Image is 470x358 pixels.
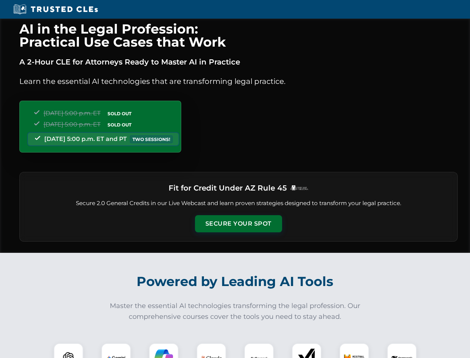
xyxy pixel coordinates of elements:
[29,268,441,295] h2: Powered by Leading AI Tools
[195,215,282,232] button: Secure Your Spot
[19,22,458,48] h1: AI in the Legal Profession: Practical Use Cases that Work
[19,75,458,87] p: Learn the essential AI technologies that are transforming legal practice.
[105,301,365,322] p: Master the essential AI technologies transforming the legal profession. Our comprehensive courses...
[11,4,100,15] img: Trusted CLEs
[169,181,287,195] h3: Fit for Credit Under AZ Rule 45
[105,121,134,129] span: SOLD OUT
[19,56,458,68] p: A 2-Hour CLE for Attorneys Ready to Master AI in Practice
[44,110,100,117] span: [DATE] 5:00 p.m. ET
[44,121,100,128] span: [DATE] 5:00 p.m. ET
[29,199,448,208] p: Secure 2.0 General Credits in our Live Webcast and learn proven strategies designed to transform ...
[290,185,308,191] img: Logo
[105,110,134,117] span: SOLD OUT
